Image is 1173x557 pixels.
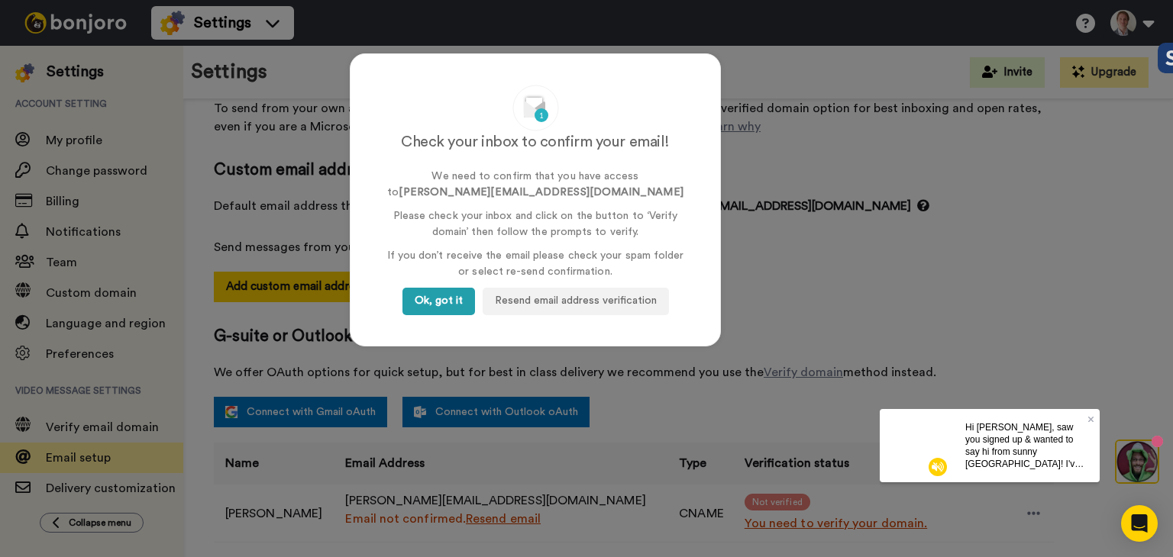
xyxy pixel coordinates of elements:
[2,3,43,44] img: 3183ab3e-59ed-45f6-af1c-10226f767056-1659068401.jpg
[49,49,67,67] img: mute-white.svg
[399,187,683,198] strong: [PERSON_NAME][EMAIL_ADDRESS][DOMAIN_NAME]
[402,288,475,315] button: Ok, got it
[381,248,690,280] p: If you don’t receive the email please check your spam folder or select re-send confirmation.
[86,13,206,146] span: Hi [PERSON_NAME], saw you signed up & wanted to say hi from sunny [GEOGRAPHIC_DATA]! I've helped ...
[381,169,690,201] p: We need to confirm that you have access to
[483,288,669,315] button: Resend email address verification
[495,295,657,306] span: Resend email address verification
[1121,505,1158,542] div: Open Intercom Messenger
[512,85,559,131] img: email_confirmation.svg
[381,208,690,240] p: Please check your inbox and click on the button to ‘Verify domain’ then follow the prompts to ver...
[381,131,690,169] div: Check your inbox to confirm your email!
